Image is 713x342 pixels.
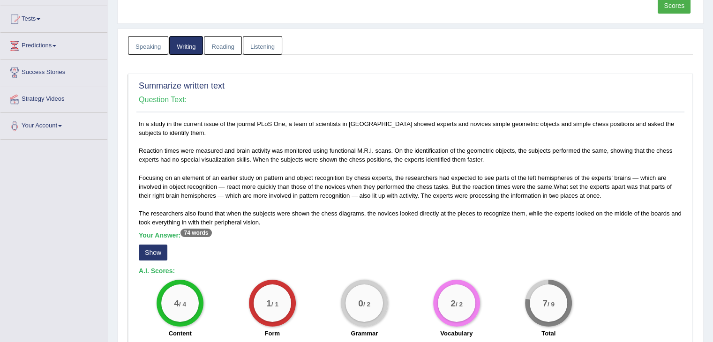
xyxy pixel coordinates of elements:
small: / 2 [456,300,463,307]
h4: Question Text: [139,96,682,104]
small: / 2 [363,300,370,307]
a: Speaking [128,36,168,55]
small: / 1 [271,300,278,307]
label: Vocabulary [440,329,473,338]
a: Your Account [0,113,107,136]
a: Strategy Videos [0,86,107,110]
big: 2 [450,297,456,308]
big: 4 [174,297,179,308]
a: Tests [0,6,107,30]
label: Form [265,329,280,338]
sup: 74 words [180,229,211,237]
b: A.I. Scores: [139,267,175,275]
label: Grammar [351,329,378,338]
a: Listening [243,36,282,55]
h2: Summarize written text [139,82,682,91]
big: 7 [542,297,548,308]
a: Reading [204,36,241,55]
b: Your Answer: [139,231,212,239]
small: / 4 [179,300,186,307]
a: Writing [169,36,203,55]
a: Predictions [0,33,107,56]
label: Total [541,329,555,338]
label: Content [169,329,192,338]
small: / 9 [548,300,555,307]
a: Success Stories [0,59,107,83]
button: Show [139,245,167,260]
big: 1 [266,297,271,308]
big: 0 [358,297,363,308]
